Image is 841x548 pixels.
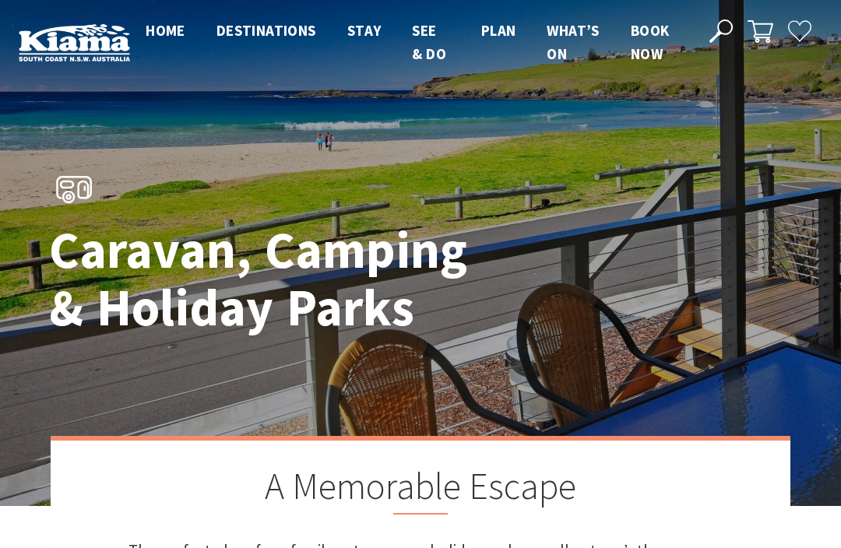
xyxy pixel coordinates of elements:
[631,21,670,63] span: Book now
[347,21,382,40] span: Stay
[130,19,691,66] nav: Main Menu
[547,21,599,63] span: What’s On
[128,464,713,515] h2: A Memorable Escape
[146,21,185,40] span: Home
[412,21,446,63] span: See & Do
[49,221,489,335] h1: Caravan, Camping & Holiday Parks
[481,21,516,40] span: Plan
[19,23,130,61] img: Kiama Logo
[216,21,316,40] span: Destinations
